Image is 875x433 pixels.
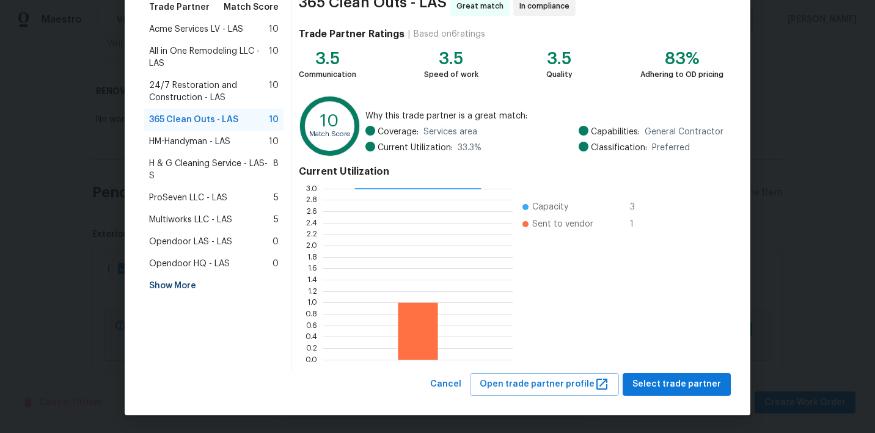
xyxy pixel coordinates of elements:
[299,28,405,40] h4: Trade Partner Ratings
[149,114,238,126] span: 365 Clean Outs - LAS
[424,68,478,81] div: Speed of work
[430,377,461,392] span: Cancel
[480,377,609,392] span: Open trade partner profile
[591,142,647,154] span: Classification:
[320,112,339,129] text: 10
[306,196,317,203] text: 2.8
[632,377,721,392] span: Select trade partner
[149,136,230,148] span: HM-Handyman - LAS
[306,344,317,352] text: 0.2
[307,208,317,215] text: 2.6
[414,28,485,40] div: Based on 6 ratings
[458,142,481,154] span: 33.3 %
[149,236,232,248] span: Opendoor LAS - LAS
[299,53,356,65] div: 3.5
[269,45,279,70] span: 10
[149,158,273,182] span: H & G Cleaning Service - LAS-S
[306,185,317,192] text: 3.0
[149,45,269,70] span: All in One Remodeling LLC - LAS
[273,258,279,270] span: 0
[424,53,478,65] div: 3.5
[306,333,317,340] text: 0.4
[149,214,232,226] span: Multiworks LLC - LAS
[306,219,317,227] text: 2.4
[652,142,690,154] span: Preferred
[546,53,573,65] div: 3.5
[299,68,356,81] div: Communication
[532,218,593,230] span: Sent to vendor
[630,218,650,230] span: 1
[645,126,723,138] span: General Contractor
[307,299,317,306] text: 1.0
[269,114,279,126] span: 10
[378,126,419,138] span: Coverage:
[273,236,279,248] span: 0
[425,373,466,396] button: Cancel
[640,68,723,81] div: Adhering to OD pricing
[307,230,317,238] text: 2.2
[307,253,317,261] text: 1.8
[470,373,619,396] button: Open trade partner profile
[591,126,640,138] span: Capabilities:
[307,276,317,283] text: 1.4
[306,356,317,363] text: 0.0
[306,310,317,318] text: 0.8
[378,142,453,154] span: Current Utilization:
[149,1,210,13] span: Trade Partner
[274,192,279,204] span: 5
[306,322,317,329] text: 0.6
[273,158,279,182] span: 8
[224,1,279,13] span: Match Score
[269,136,279,148] span: 10
[308,264,317,272] text: 1.6
[623,373,731,396] button: Select trade partner
[269,23,279,35] span: 10
[630,201,650,213] span: 3
[308,288,317,295] text: 1.2
[149,192,227,204] span: ProSeven LLC - LAS
[306,242,317,249] text: 2.0
[423,126,477,138] span: Services area
[546,68,573,81] div: Quality
[365,110,723,122] span: Why this trade partner is a great match:
[299,166,723,178] h4: Current Utilization
[144,275,284,297] div: Show More
[532,201,568,213] span: Capacity
[149,258,230,270] span: Opendoor HQ - LAS
[405,28,414,40] div: |
[269,79,279,104] span: 10
[274,214,279,226] span: 5
[149,23,243,35] span: Acme Services LV - LAS
[149,79,269,104] span: 24/7 Restoration and Construction - LAS
[309,131,350,137] text: Match Score
[640,53,723,65] div: 83%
